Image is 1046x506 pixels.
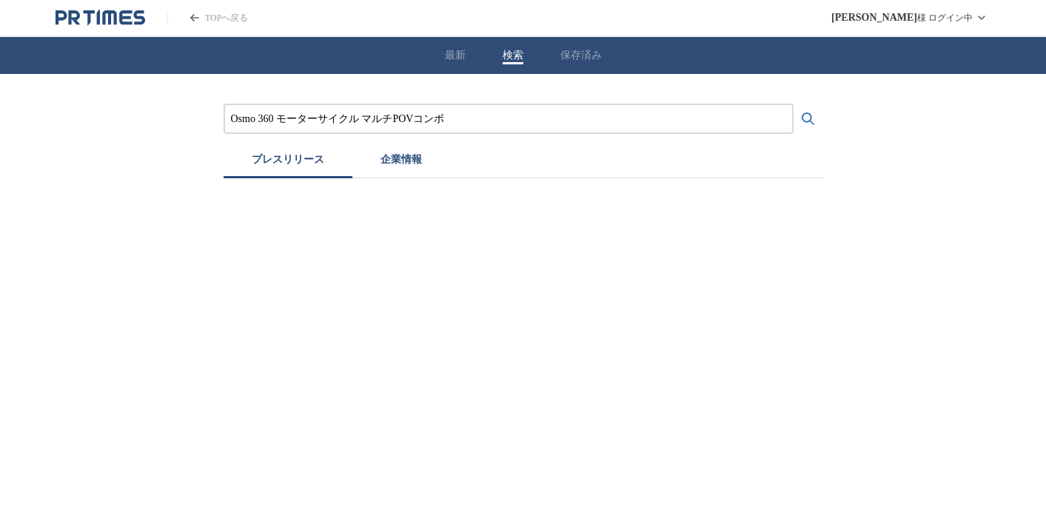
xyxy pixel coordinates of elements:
span: [PERSON_NAME] [831,12,917,24]
button: 検索 [503,49,523,62]
button: 検索する [794,104,823,134]
a: PR TIMESのトップページはこちら [56,9,145,27]
button: プレスリリース [224,146,352,178]
a: PR TIMESのトップページはこちら [167,12,248,24]
button: 最新 [445,49,466,62]
button: 企業情報 [352,146,450,178]
input: プレスリリースおよび企業を検索する [231,111,786,127]
button: 保存済み [560,49,602,62]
